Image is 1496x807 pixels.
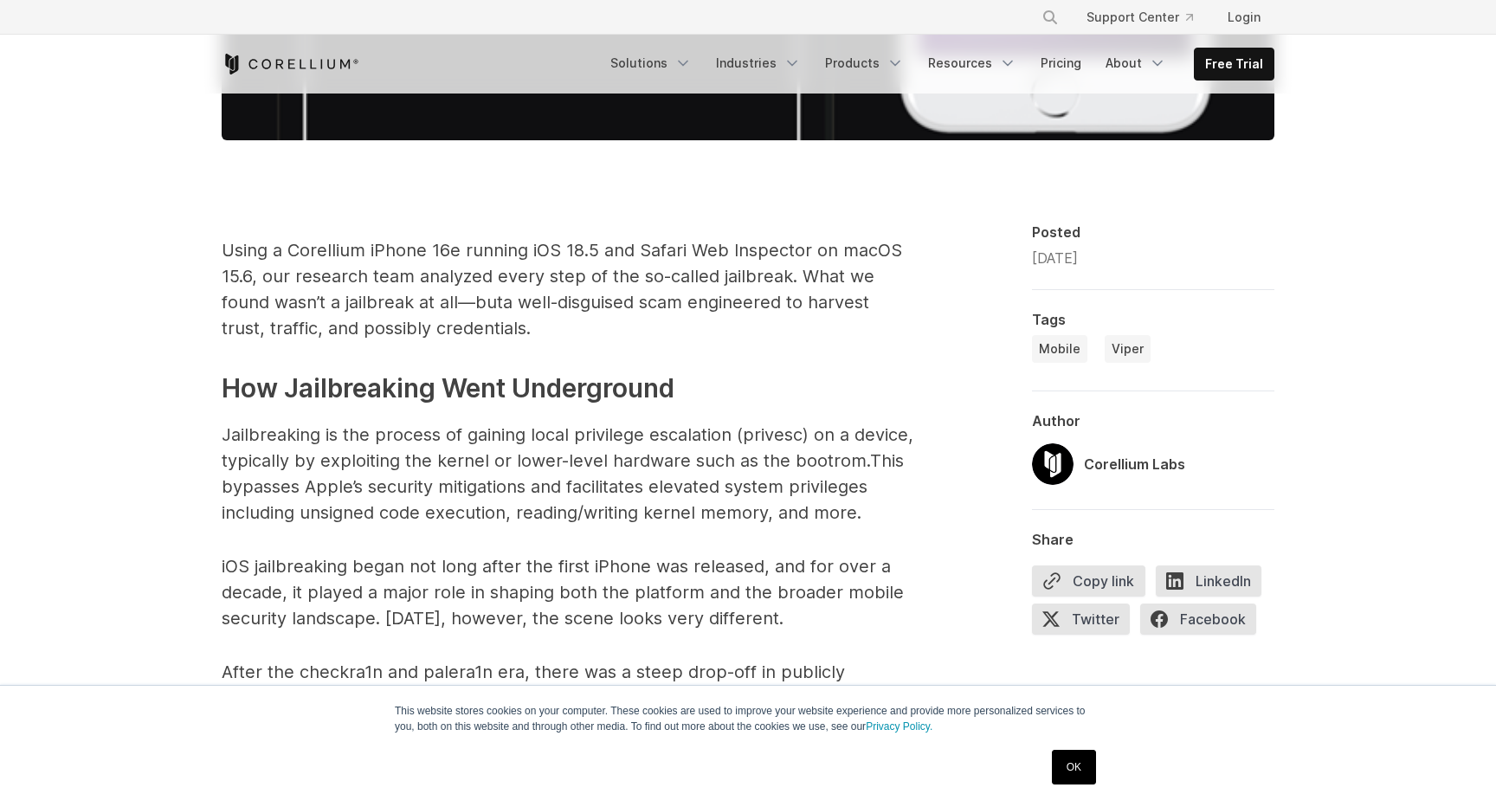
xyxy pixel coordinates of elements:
div: Navigation Menu [600,48,1274,81]
a: Mobile [1032,335,1087,363]
div: Tags [1032,311,1274,328]
span: Jailbreaking is the process of gaining local privilege escalation (privesc) on a device, typicall... [222,424,913,471]
a: Facebook [1140,604,1267,642]
a: Viper [1105,335,1151,363]
span: How Jailbreaking Went Underground [222,372,674,403]
span: iOS jailbreaking began not long after the first iPhone was released, and for over a decade, it pl... [222,556,904,629]
span: Twitter [1032,604,1130,635]
a: Products [815,48,914,79]
a: Solutions [600,48,702,79]
a: OK [1052,750,1096,784]
a: Twitter [1032,604,1140,642]
a: Pricing [1030,48,1092,79]
a: Industries [706,48,811,79]
img: Corellium Labs [1032,443,1074,485]
div: Author [1032,412,1274,429]
div: Share [1032,531,1274,548]
span: LinkedIn [1156,565,1261,597]
span: Viper [1112,340,1144,358]
a: About [1095,48,1177,79]
a: Free Trial [1195,48,1274,80]
a: Login [1214,2,1274,33]
span: Facebook [1140,604,1256,635]
span: Using a Corellium iPhone 16e running iOS 18.5 and Safari Web Inspector on macOS 15.6, our researc... [222,240,902,313]
div: Posted [1032,223,1274,241]
span: . [526,318,531,339]
div: Navigation Menu [1021,2,1274,33]
button: Search [1035,2,1066,33]
a: Support Center [1073,2,1207,33]
span: This bypasses Apple’s security mitigations and facilitates elevated system privileges including u... [222,450,904,523]
a: LinkedIn [1156,565,1272,604]
a: Privacy Policy. [866,720,932,733]
span: a well-disguised scam engineered to harvest trust, traffic, and possibly credentials [222,292,869,339]
button: Copy link [1032,565,1145,597]
span: After the checkra1n and palera1n era, there was a steep drop-off in publicly available jailbreaks... [222,662,845,734]
p: This website stores cookies on your computer. These cookies are used to improve your website expe... [395,703,1101,734]
span: Mobile [1039,340,1080,358]
a: Resources [918,48,1027,79]
a: Corellium Home [222,54,359,74]
div: Corellium Labs [1084,454,1185,475]
span: [DATE] [1032,249,1078,267]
